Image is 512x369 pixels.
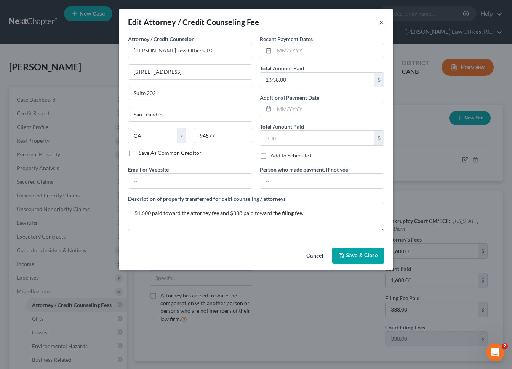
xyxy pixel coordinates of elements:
[128,17,142,27] span: Edit
[274,102,384,116] input: MM/YYYY
[374,73,384,87] div: $
[128,86,252,100] input: Apt, Suite, etc...
[274,43,384,58] input: MM/YYYY
[260,94,319,102] label: Additional Payment Date
[128,36,194,42] span: Attorney / Credit Counselor
[128,43,252,58] input: Search creditor by name...
[346,252,378,259] span: Save & Close
[260,174,384,188] input: --
[128,65,252,79] input: Enter address...
[332,248,384,264] button: Save & Close
[128,195,286,203] label: Description of property transferred for debt counseling / attorneys
[260,35,313,43] label: Recent Payment Dates
[128,165,169,173] label: Email or Website
[194,128,252,143] input: Enter zip...
[374,131,384,145] div: $
[144,17,259,27] span: Attorney / Credit Counseling Fee
[260,165,349,173] label: Person who made payment, if not you
[128,107,252,121] input: Enter city...
[300,248,329,264] button: Cancel
[486,343,504,361] iframe: Intercom live chat
[260,131,374,145] input: 0.00
[260,64,304,72] label: Total Amount Paid
[270,152,313,159] label: Add to Schedule F
[379,17,384,27] button: ×
[502,343,508,349] span: 2
[260,122,304,130] label: Total Amount Paid
[260,73,374,87] input: 0.00
[128,174,252,188] input: --
[139,149,202,157] label: Save As Common Creditor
